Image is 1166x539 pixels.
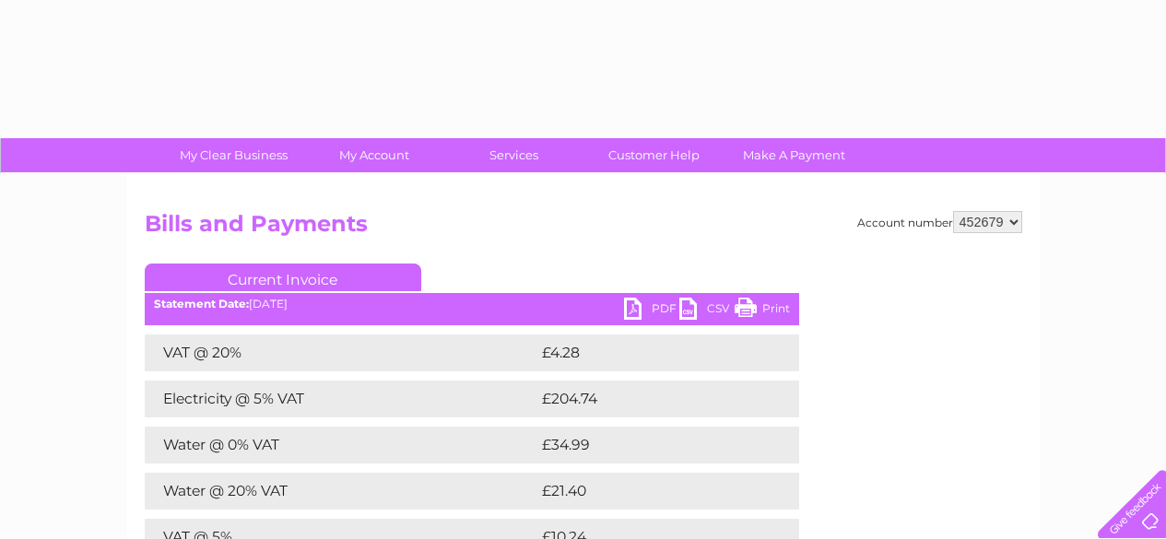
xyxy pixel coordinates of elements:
b: Statement Date: [154,297,249,311]
a: CSV [679,298,735,324]
td: Water @ 20% VAT [145,473,537,510]
td: £34.99 [537,427,763,463]
td: £204.74 [537,381,767,417]
a: Customer Help [578,138,730,172]
div: [DATE] [145,298,799,311]
a: My Clear Business [158,138,310,172]
td: VAT @ 20% [145,334,537,371]
h2: Bills and Payments [145,211,1022,246]
a: PDF [624,298,679,324]
div: Account number [857,211,1022,233]
td: Water @ 0% VAT [145,427,537,463]
td: £4.28 [537,334,756,371]
a: Print [735,298,790,324]
td: £21.40 [537,473,760,510]
a: Current Invoice [145,264,421,291]
a: My Account [298,138,450,172]
td: Electricity @ 5% VAT [145,381,537,417]
a: Make A Payment [718,138,870,172]
a: Services [438,138,590,172]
